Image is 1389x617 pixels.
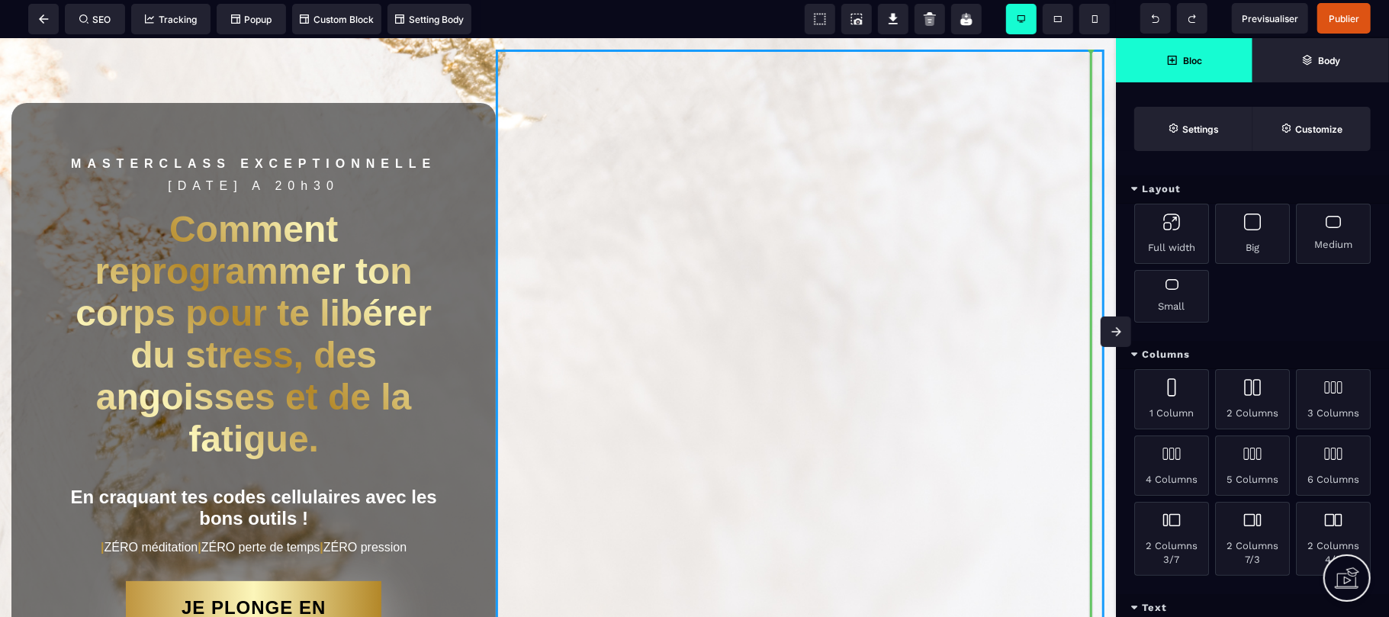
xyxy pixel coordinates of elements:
b: | [101,503,104,516]
span: Open Layer Manager [1252,38,1389,82]
h1: Comment reprogrammer ton corps pour te libérer du stress, des angoisses et de la fatigue. [57,162,450,429]
span: Previsualiser [1242,13,1298,24]
div: 3 Columns [1296,369,1371,429]
div: 2 Columns [1215,369,1290,429]
b: | [198,503,201,516]
div: 1 Column [1134,369,1209,429]
span: Open Blocks [1116,38,1252,82]
div: 5 Columns [1215,435,1290,496]
div: Small [1134,270,1209,323]
strong: Settings [1182,124,1219,135]
b: | [320,503,323,516]
span: View components [805,4,835,34]
div: 4 Columns [1134,435,1209,496]
span: Open Style Manager [1252,107,1371,151]
span: Tracking [145,14,197,25]
div: 2 Columns 3/7 [1134,502,1209,576]
b: MASTERCLASS EXCEPTIONNELLE [71,119,436,132]
strong: Bloc [1183,55,1202,66]
div: Big [1215,204,1290,264]
strong: Customize [1295,124,1342,135]
div: Columns [1116,341,1389,369]
span: Settings [1134,107,1252,151]
div: Medium [1296,204,1371,264]
text: [DATE] A 20h30 [57,111,450,162]
h2: En craquant tes codes cellulaires avec les bons outils ! [57,441,450,499]
div: 2 Columns 4/5 [1296,502,1371,576]
div: 6 Columns [1296,435,1371,496]
span: Screenshot [841,4,872,34]
span: Popup [231,14,272,25]
strong: Body [1318,55,1340,66]
span: Publier [1329,13,1359,24]
div: 2 Columns 7/3 [1215,502,1290,576]
text: ZÉRO méditation ZÉRO perte de temps ZÉRO pression [57,499,450,520]
span: Custom Block [300,14,374,25]
div: Full width [1134,204,1209,264]
span: SEO [79,14,111,25]
div: Layout [1116,175,1389,204]
span: Setting Body [395,14,464,25]
span: Preview [1232,3,1308,34]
